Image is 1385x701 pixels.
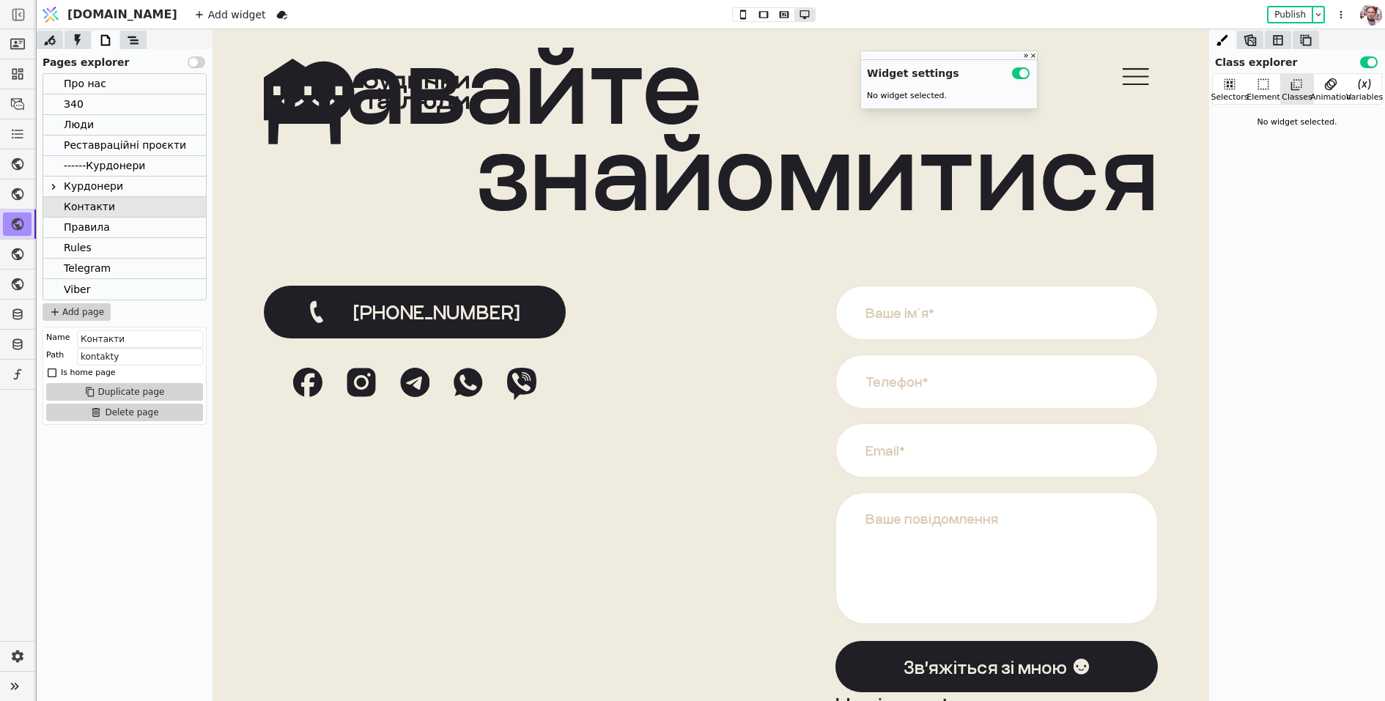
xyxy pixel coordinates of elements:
[46,404,203,421] button: Delete page
[64,218,110,237] div: Правила
[1246,92,1280,104] div: Element
[51,256,353,309] a: [PHONE_NUMBER]
[64,94,84,114] div: З40
[64,238,92,258] div: Rules
[64,177,123,196] div: Курдонери
[43,238,206,259] div: Rules
[43,136,206,156] div: Реставраційні проєкти
[64,74,106,94] div: Про нас
[1310,92,1351,104] div: Animation
[623,394,945,448] input: Email*
[1360,1,1382,28] img: 1611404642663-DSC_1169-po-%D1%81cropped.jpg
[861,60,1037,81] div: Widget settings
[51,97,945,184] p: знайомитися
[1211,92,1249,104] div: Selectors
[43,177,206,197] div: Курдонери
[43,259,206,279] div: Telegram
[623,256,945,311] input: Ваше ім`я*
[191,6,270,23] div: Add widget
[37,1,185,29] a: [DOMAIN_NAME]
[61,366,116,380] div: Is home page
[37,49,213,70] div: Pages explorer
[43,197,206,218] div: Контакти
[1346,92,1383,104] div: Variables
[43,156,206,177] div: ------Курдонери
[46,348,64,363] div: Path
[64,197,115,217] div: Контакти
[67,6,177,23] span: [DOMAIN_NAME]
[43,279,206,300] div: Viber
[64,115,94,135] div: Люди
[1212,111,1382,135] div: No widget selected.
[46,330,70,345] div: Name
[141,272,308,294] div: [PHONE_NUMBER]
[64,259,111,278] div: Telegram
[1268,7,1312,22] button: Publish
[43,218,206,238] div: Правила
[623,612,945,663] button: Звʼяжіться зі мною
[43,94,206,115] div: З40
[64,279,90,300] div: Viber
[40,1,62,29] img: Logo
[691,627,854,648] div: Звʼяжіться зі мною
[51,11,945,97] p: давайте
[1282,92,1312,104] div: Classes
[43,115,206,136] div: Люди
[43,303,111,321] button: Add page
[64,136,186,155] div: Реставраційні проєкти
[861,84,1037,108] div: No widget selected.
[43,74,206,94] div: Про нас
[623,663,945,688] p: Надіслано!
[64,156,145,176] div: ------Курдонери
[46,383,203,401] button: Duplicate page
[1209,49,1385,70] div: Class explorer
[623,325,945,379] input: Телефон*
